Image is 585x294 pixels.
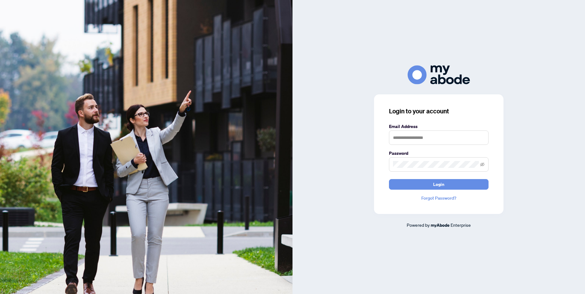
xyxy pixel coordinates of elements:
label: Email Address [389,123,489,130]
a: Forgot Password? [389,195,489,202]
button: Login [389,179,489,190]
img: ma-logo [408,65,470,84]
span: eye-invisible [480,162,484,167]
label: Password [389,150,489,157]
span: Powered by [407,222,430,228]
h3: Login to your account [389,107,489,116]
span: Enterprise [451,222,471,228]
a: myAbode [431,222,450,229]
span: Login [433,179,444,189]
